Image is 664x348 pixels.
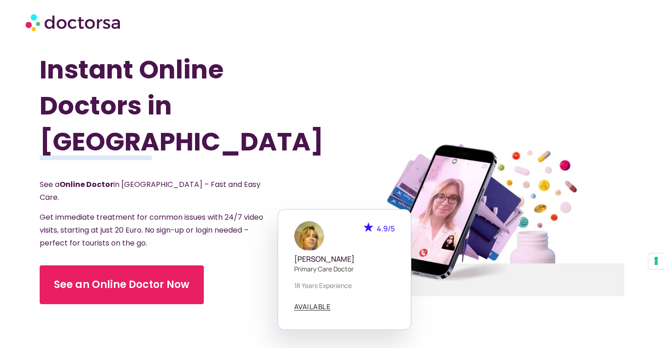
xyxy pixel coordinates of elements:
p: Primary care doctor [294,264,395,274]
a: AVAILABLE [294,303,331,311]
span: See a in [GEOGRAPHIC_DATA] – Fast and Easy Care. [40,179,261,203]
strong: Online Doctor [59,179,113,190]
p: 18 years experience [294,281,395,290]
span: 4.9/5 [377,223,395,234]
button: Your consent preferences for tracking technologies [648,253,664,269]
h1: Instant Online Doctors in [GEOGRAPHIC_DATA] [40,52,288,160]
h5: [PERSON_NAME] [294,255,395,264]
a: See an Online Doctor Now [40,265,204,304]
span: See an Online Doctor Now [54,277,190,292]
span: Get immediate treatment for common issues with 24/7 video visits, starting at just 20 Euro. No si... [40,212,263,248]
